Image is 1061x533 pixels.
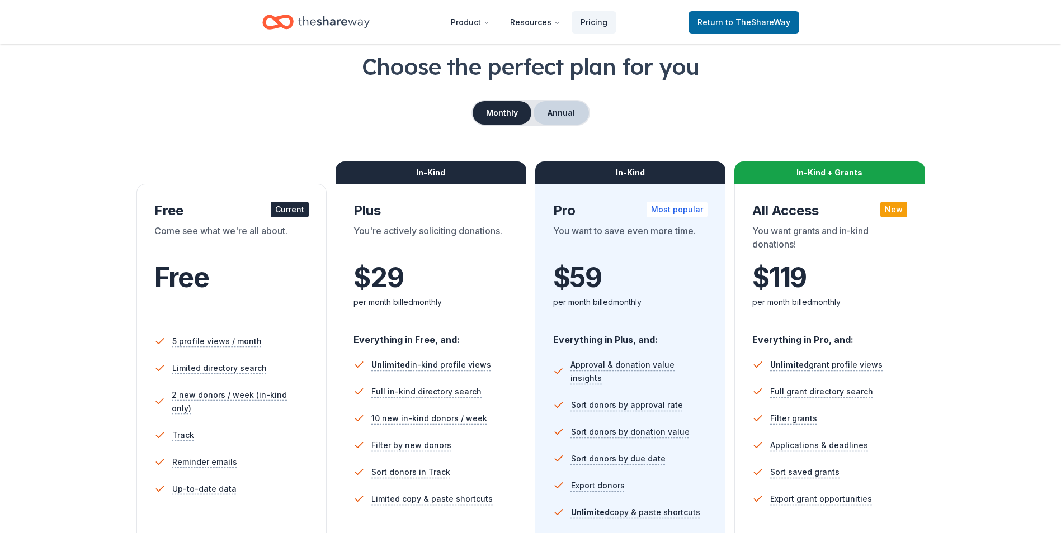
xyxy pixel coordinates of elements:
span: Filter by new donors [371,439,451,452]
div: Free [154,202,309,220]
button: Product [442,11,499,34]
div: Most popular [647,202,708,217]
div: Come see what we're all about. [154,224,309,255]
span: Export grant opportunities [770,492,872,506]
span: Free [154,261,209,294]
a: Returnto TheShareWay [689,11,799,34]
span: Sort donors in Track [371,465,450,479]
span: Up-to-date data [172,482,237,496]
div: Everything in Pro, and: [752,323,907,347]
span: 2 new donors / week (in-kind only) [172,388,309,415]
span: Track [172,429,194,442]
button: Annual [534,101,589,125]
span: Applications & deadlines [770,439,868,452]
div: Everything in Free, and: [353,323,508,347]
div: You want grants and in-kind donations! [752,224,907,255]
span: Unlimited [371,360,410,369]
button: Resources [501,11,569,34]
div: You're actively soliciting donations. [353,224,508,255]
span: Approval & donation value insights [570,358,708,385]
a: Pricing [572,11,616,34]
span: to TheShareWay [725,17,790,27]
div: per month billed monthly [553,296,708,309]
span: Unlimited [571,507,610,517]
span: copy & paste shortcuts [571,507,700,517]
span: Limited copy & paste shortcuts [371,492,493,506]
span: $ 29 [353,262,403,293]
span: Sort donors by due date [571,452,666,465]
div: Pro [553,202,708,220]
button: Monthly [473,101,531,125]
div: In-Kind [535,161,726,184]
span: Sort donors by donation value [571,425,690,439]
span: 5 profile views / month [172,335,262,348]
div: All Access [752,202,907,220]
div: In-Kind + Grants [734,161,925,184]
span: $ 59 [553,262,602,293]
span: in-kind profile views [371,360,491,369]
span: $ 119 [752,262,807,293]
a: Home [262,9,370,35]
nav: Main [442,9,616,35]
h1: Choose the perfect plan for you [45,51,1016,82]
div: per month billed monthly [353,296,508,309]
div: per month billed monthly [752,296,907,309]
div: New [880,202,907,217]
span: grant profile views [770,360,883,369]
span: Return [697,16,790,29]
div: You want to save even more time. [553,224,708,255]
div: Plus [353,202,508,220]
span: Filter grants [770,412,817,425]
div: Everything in Plus, and: [553,323,708,347]
span: Reminder emails [172,455,237,469]
span: Sort donors by approval rate [571,398,683,412]
span: Limited directory search [172,361,267,375]
span: Sort saved grants [770,465,840,479]
span: Unlimited [770,360,809,369]
div: In-Kind [336,161,526,184]
div: Current [271,202,309,217]
span: 10 new in-kind donors / week [371,412,487,425]
span: Export donors [571,479,625,492]
span: Full in-kind directory search [371,385,482,398]
span: Full grant directory search [770,385,873,398]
